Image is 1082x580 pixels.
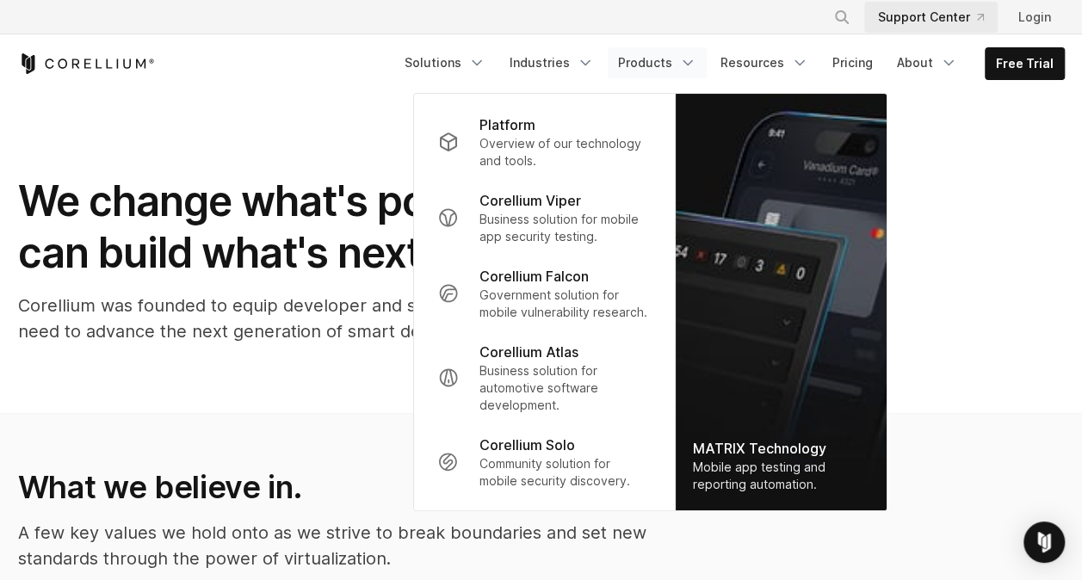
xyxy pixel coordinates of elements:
[18,53,155,74] a: Corellium Home
[18,520,704,571] p: A few key values we hold onto as we strive to break boundaries and set new standards through the ...
[986,48,1064,79] a: Free Trial
[822,47,883,78] a: Pricing
[479,435,574,455] p: Corellium Solo
[479,287,650,321] p: Government solution for mobile vulnerability research.
[479,114,535,135] p: Platform
[394,47,1065,80] div: Navigation Menu
[479,266,588,287] p: Corellium Falcon
[1023,521,1065,563] div: Open Intercom Messenger
[608,47,707,78] a: Products
[864,2,998,33] a: Support Center
[675,94,887,510] img: Matrix_WebNav_1x
[424,331,664,424] a: Corellium Atlas Business solution for automotive software development.
[499,47,604,78] a: Industries
[479,135,650,170] p: Overview of our technology and tools.
[692,459,869,493] div: Mobile app testing and reporting automation.
[813,2,1065,33] div: Navigation Menu
[675,94,887,510] a: MATRIX Technology Mobile app testing and reporting automation.
[424,256,664,331] a: Corellium Falcon Government solution for mobile vulnerability research.
[18,293,707,344] p: Corellium was founded to equip developer and security teams with the tools they need to advance t...
[424,104,664,180] a: Platform Overview of our technology and tools.
[18,176,707,279] h1: We change what's possible, so you can build what's next.
[479,342,578,362] p: Corellium Atlas
[1005,2,1065,33] a: Login
[479,362,650,414] p: Business solution for automotive software development.
[394,47,496,78] a: Solutions
[479,455,650,490] p: Community solution for mobile security discovery.
[887,47,968,78] a: About
[424,424,664,500] a: Corellium Solo Community solution for mobile security discovery.
[710,47,819,78] a: Resources
[18,468,704,506] h2: What we believe in.
[692,438,869,459] div: MATRIX Technology
[479,211,650,245] p: Business solution for mobile app security testing.
[479,190,580,211] p: Corellium Viper
[424,180,664,256] a: Corellium Viper Business solution for mobile app security testing.
[826,2,857,33] button: Search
